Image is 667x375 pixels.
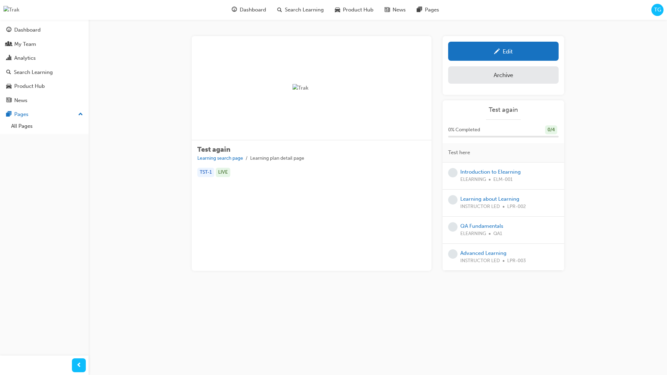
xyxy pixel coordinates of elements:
span: car-icon [335,6,340,14]
span: TG [654,6,661,14]
span: news-icon [6,98,11,104]
span: Pages [425,6,439,14]
span: Dashboard [240,6,266,14]
a: news-iconNews [379,3,411,17]
a: Edit [448,42,559,61]
button: TG [651,4,664,16]
a: All Pages [8,121,86,132]
span: pencil-icon [494,49,500,56]
span: Search Learning [285,6,324,14]
span: 0 % Completed [448,126,480,134]
div: Search Learning [14,68,53,76]
a: My Team [3,38,86,51]
li: Learning plan detail page [250,155,304,162]
a: Search Learning [3,66,86,79]
span: LPR-002 [507,203,526,211]
a: Introduction to Elearning [460,169,521,175]
div: My Team [14,40,36,48]
span: ELEARNING [460,230,486,238]
span: INSTRUCTOR LED [460,203,500,211]
div: Dashboard [14,26,41,34]
a: Learning about Learning [460,196,519,202]
span: learningRecordVerb_NONE-icon [448,222,458,232]
span: chart-icon [6,55,11,61]
button: Pages [3,108,86,121]
div: Archive [494,72,513,78]
button: Archive [448,66,559,84]
div: News [14,97,27,105]
div: Analytics [14,54,36,62]
button: DashboardMy TeamAnalyticsSearch LearningProduct HubNews [3,22,86,108]
div: Product Hub [14,82,45,90]
a: News [3,94,86,107]
span: Product Hub [343,6,373,14]
span: ELM-001 [493,176,513,184]
span: News [393,6,406,14]
span: search-icon [6,69,11,76]
a: guage-iconDashboard [226,3,272,17]
span: learningRecordVerb_NONE-icon [448,249,458,259]
a: Test again [448,106,559,114]
span: pages-icon [6,111,11,118]
span: search-icon [277,6,282,14]
img: Trak [293,84,331,92]
a: Learning search page [197,155,243,161]
span: up-icon [78,110,83,119]
div: 0 / 4 [545,125,557,135]
a: search-iconSearch Learning [272,3,329,17]
span: LPR-003 [507,257,526,265]
span: Test here [448,149,470,157]
a: QA Fundamentals [460,223,503,229]
span: learningRecordVerb_NONE-icon [448,168,458,177]
span: QA1 [493,230,502,238]
div: LIVE [216,168,230,177]
a: Dashboard [3,24,86,36]
span: news-icon [385,6,390,14]
div: Edit [503,48,513,55]
span: guage-icon [232,6,237,14]
span: ELEARNING [460,176,486,184]
div: TST-1 [197,168,214,177]
span: pages-icon [417,6,422,14]
span: guage-icon [6,27,11,33]
a: Analytics [3,52,86,65]
span: car-icon [6,83,11,90]
span: INSTRUCTOR LED [460,257,500,265]
span: prev-icon [76,361,82,370]
a: Product Hub [3,80,86,93]
span: Test again [197,145,230,153]
a: Advanced Learning [460,250,507,256]
a: pages-iconPages [411,3,445,17]
span: learningRecordVerb_NONE-icon [448,195,458,205]
img: Trak [3,6,19,14]
a: car-iconProduct Hub [329,3,379,17]
span: people-icon [6,41,11,48]
div: Pages [14,110,28,118]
